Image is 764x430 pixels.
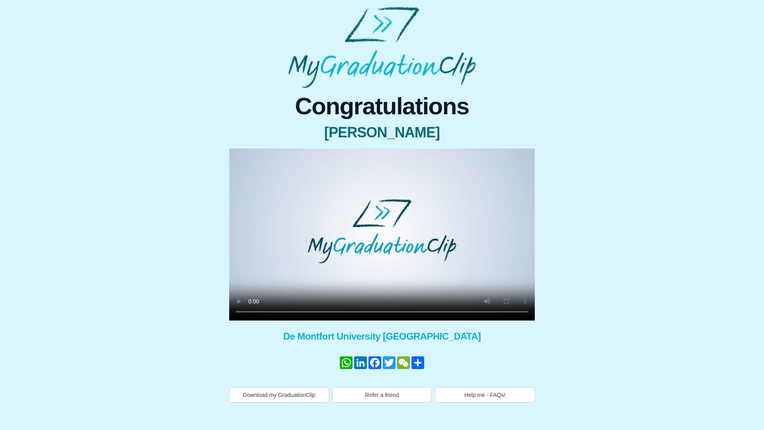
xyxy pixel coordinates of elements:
img: MyGraduationClip [288,6,476,88]
a: LinkedIn [353,356,368,369]
span: [PERSON_NAME] [229,125,535,141]
button: Download my GraduationClip [229,387,329,403]
a: Share [411,356,425,369]
a: WeChat [396,356,411,369]
span: De Montfort University [GEOGRAPHIC_DATA] [229,330,535,343]
a: Facebook [368,356,382,369]
a: WhatsApp [339,356,353,369]
span: Congratulations [229,94,535,118]
a: Twitter [382,356,396,369]
button: Refer a friend [332,387,432,403]
button: Help me - FAQs! [435,387,535,403]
